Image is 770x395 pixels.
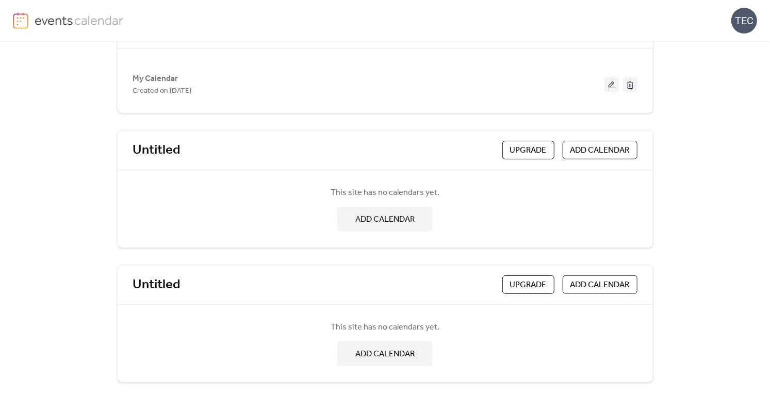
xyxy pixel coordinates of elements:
button: ADD CALENDAR [337,207,433,232]
span: My Calendar [133,73,178,85]
span: This site has no calendars yet. [331,187,439,199]
span: ADD CALENDAR [570,144,630,157]
span: Created on [DATE] [133,85,192,97]
a: Untitled [133,142,181,159]
span: ADD CALENDAR [570,279,630,291]
img: logo-type [35,12,124,28]
span: Upgrade [510,279,547,291]
a: Untitled [133,276,181,293]
a: My Calendar [133,76,178,81]
button: ADD CALENDAR [563,275,637,294]
button: Upgrade [502,275,554,294]
span: Upgrade [510,144,547,157]
button: ADD CALENDAR [337,341,433,366]
img: logo [13,12,28,29]
button: Upgrade [502,141,554,159]
span: This site has no calendars yet. [331,321,439,334]
span: ADD CALENDAR [355,348,415,360]
div: TEC [731,8,757,34]
button: ADD CALENDAR [563,141,637,159]
span: ADD CALENDAR [355,213,415,226]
